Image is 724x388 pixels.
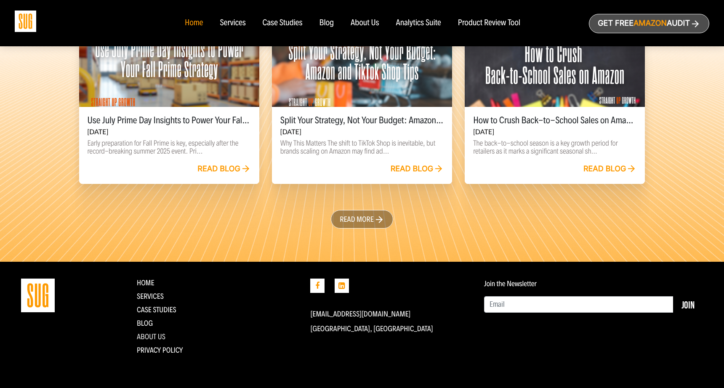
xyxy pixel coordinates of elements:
a: Get freeAmazonAudit [589,14,709,33]
p: [GEOGRAPHIC_DATA], [GEOGRAPHIC_DATA] [310,324,471,333]
h5: How to Crush Back-to-School Sales on Amazon [473,115,636,125]
h6: [DATE] [473,128,636,136]
img: Sug [15,11,36,32]
a: Read blog [583,165,637,174]
p: Why This Matters The shift to TikTok Shop is inevitable, but brands scaling on Amazon may find ad... [280,139,444,155]
a: Read blog [197,165,251,174]
a: Read more [331,210,393,229]
button: Join [673,296,703,313]
h6: [DATE] [280,128,444,136]
a: Services [137,292,164,301]
a: Blog [319,19,334,28]
a: Case Studies [263,19,303,28]
a: Product Review Tool [458,19,520,28]
a: Services [220,19,245,28]
h5: Split Your Strategy, Not Your Budget: Amazon and TikTok Shop Tips [280,115,444,125]
h5: Use July Prime Day Insights to Power Your Fall Prime Strategy [88,115,251,125]
input: Email [484,296,673,313]
h6: [DATE] [88,128,251,136]
a: Home [185,19,203,28]
span: Amazon [633,19,667,28]
img: Straight Up Growth [21,279,55,312]
a: Read blog [391,165,444,174]
a: Home [137,278,154,287]
a: [EMAIL_ADDRESS][DOMAIN_NAME] [310,309,410,319]
a: Blog [137,319,153,328]
a: CASE STUDIES [137,305,176,314]
p: Early preparation for Fall Prime is key, especially after the record-breaking summer 2025 event. ... [88,139,251,155]
a: About Us [351,19,379,28]
p: The back-to-school season is a key growth period for retailers as it marks a significant seasonal... [473,139,636,155]
a: About Us [137,332,165,341]
label: Join the Newsletter [484,279,537,288]
a: Analytics Suite [396,19,441,28]
a: Privacy Policy [137,345,183,355]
